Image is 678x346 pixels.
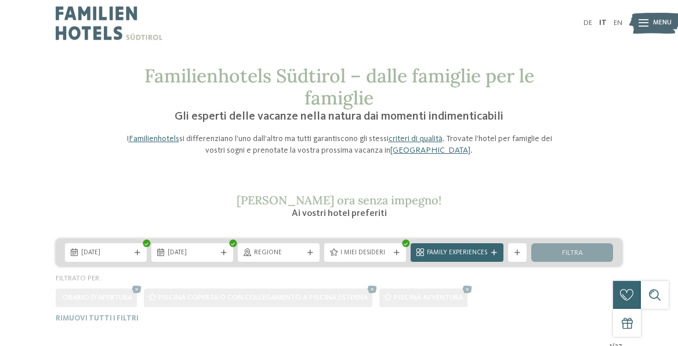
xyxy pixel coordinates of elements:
a: IT [599,19,607,27]
span: Family Experiences [427,248,487,258]
p: I si differenziano l’uno dall’altro ma tutti garantiscono gli stessi . Trovate l’hotel per famigl... [119,133,560,156]
span: Menu [653,19,672,28]
span: Ai vostri hotel preferiti [292,209,387,218]
a: DE [583,19,592,27]
span: I miei desideri [340,248,390,258]
a: [GEOGRAPHIC_DATA] [390,146,470,154]
span: [DATE] [168,248,217,258]
a: Familienhotels [129,135,179,143]
span: [DATE] [81,248,130,258]
span: Regione [254,248,303,258]
a: EN [614,19,622,27]
span: Gli esperti delle vacanze nella natura dai momenti indimenticabili [175,111,503,122]
span: Familienhotels Südtirol – dalle famiglie per le famiglie [144,64,534,110]
a: criteri di qualità [389,135,443,143]
span: [PERSON_NAME] ora senza impegno! [237,193,441,207]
